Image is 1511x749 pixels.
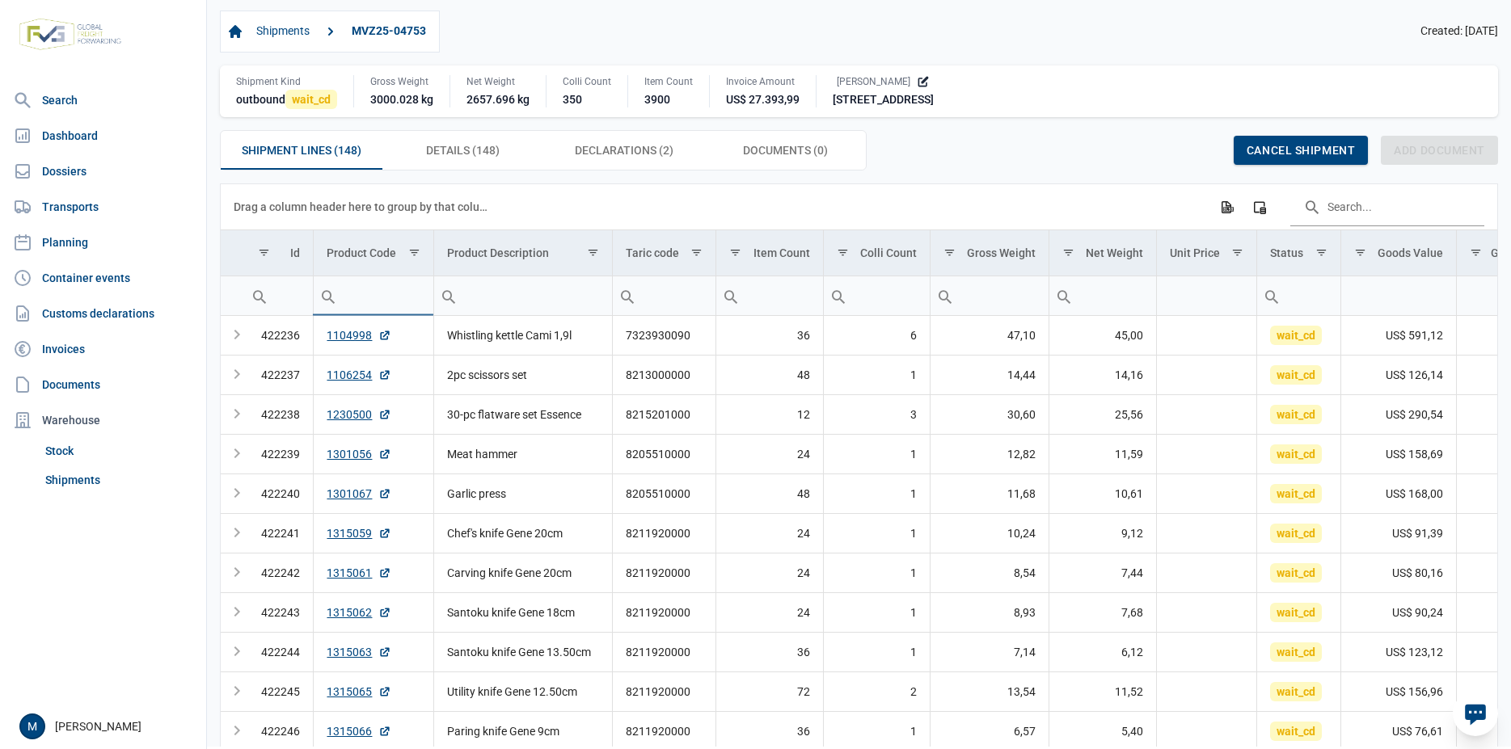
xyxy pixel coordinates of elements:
[837,75,910,88] span: [PERSON_NAME]
[931,473,1049,513] td: 11,68
[726,91,800,107] div: US$ 27.393,99
[612,434,716,473] td: 8205510000
[931,592,1049,632] td: 8,93
[612,553,716,592] td: 8211920000
[716,276,823,315] input: Filter cell
[716,513,824,553] td: 24
[434,473,612,513] td: Garlic press
[824,276,930,315] input: Filter cell
[612,513,716,553] td: 8211920000
[1049,434,1157,473] td: 11,59
[245,434,314,473] td: 422239
[327,684,391,700] a: 1315065
[19,713,45,739] button: M
[563,91,611,107] div: 350
[967,246,1036,259] div: Gross Weight
[245,473,314,513] td: 422240
[345,18,433,45] a: MVZ25-04753
[1386,684,1443,700] span: US$ 156,96
[1234,136,1368,165] div: Cancel shipment
[612,276,716,315] td: Filter cell
[1156,230,1256,276] td: Column Unit Price
[1340,276,1456,315] td: Filter cell
[285,90,337,109] span: wait_cd
[1156,276,1256,315] td: Filter cell
[1270,326,1322,345] span: wait_cd
[434,276,611,315] input: Filter cell
[1392,604,1443,621] span: US$ 90,24
[753,246,810,259] div: Item Count
[245,276,274,315] div: Search box
[327,525,391,541] a: 1315059
[6,155,200,187] a: Dossiers
[1049,355,1157,394] td: 14,16
[1212,192,1241,221] div: Export all data to Excel
[234,194,493,220] div: Drag a column header here to group by that column
[1270,524,1322,543] span: wait_cd
[434,632,612,671] td: Santoku knife Gene 13.50cm
[716,632,824,671] td: 36
[824,434,931,473] td: 1
[1049,632,1157,671] td: 6,12
[716,553,824,592] td: 24
[1270,365,1322,385] span: wait_cd
[327,565,391,581] a: 1315061
[1049,394,1157,434] td: 25,56
[1270,444,1322,464] span: wait_cd
[644,91,693,107] div: 3900
[716,316,824,356] td: 36
[1341,276,1456,315] input: Filter cell
[1386,446,1443,462] span: US$ 158,69
[1392,723,1443,739] span: US$ 76,61
[1270,603,1322,622] span: wait_cd
[1270,642,1322,662] span: wait_cd
[327,406,391,423] a: 1230500
[434,276,612,315] td: Filter cell
[931,276,1049,315] input: Filter cell
[426,141,500,160] span: Details (148)
[1256,230,1340,276] td: Column Status
[1257,276,1340,315] input: Filter cell
[6,84,200,116] a: Search
[1392,525,1443,541] span: US$ 91,39
[931,230,1049,276] td: Column Gross Weight
[1315,246,1327,259] span: Show filter options for column 'Status'
[221,473,245,513] td: Expand
[729,246,741,259] span: Show filter options for column 'Item Count'
[716,671,824,711] td: 72
[234,184,1484,229] div: Data grid toolbar
[833,91,934,107] div: [STREET_ADDRESS]
[1245,192,1274,221] div: Column Chooser
[575,141,673,160] span: Declarations (2)
[1392,565,1443,581] span: US$ 80,16
[612,632,716,671] td: 8211920000
[1170,246,1220,259] div: Unit Price
[221,553,245,592] td: Expand
[245,355,314,394] td: 422237
[931,513,1049,553] td: 10,24
[1386,406,1443,423] span: US$ 290,54
[434,671,612,711] td: Utility knife Gene 12.50cm
[1386,327,1443,343] span: US$ 591,12
[612,671,716,711] td: 8211920000
[236,75,337,88] div: Shipment Kind
[931,434,1049,473] td: 12,82
[1086,246,1143,259] div: Net Weight
[39,436,200,465] a: Stock
[221,316,245,356] td: Expand
[824,355,931,394] td: 1
[1420,24,1498,39] span: Created: [DATE]
[1290,187,1484,226] input: Search in the data grid
[824,632,931,671] td: 1
[221,632,245,671] td: Expand
[1386,644,1443,660] span: US$ 123,12
[1049,316,1157,356] td: 45,00
[1270,405,1322,424] span: wait_cd
[1386,367,1443,383] span: US$ 126,14
[716,355,824,394] td: 48
[1354,246,1366,259] span: Show filter options for column 'Goods Value'
[743,141,828,160] span: Documents (0)
[931,276,960,315] div: Search box
[824,316,931,356] td: 6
